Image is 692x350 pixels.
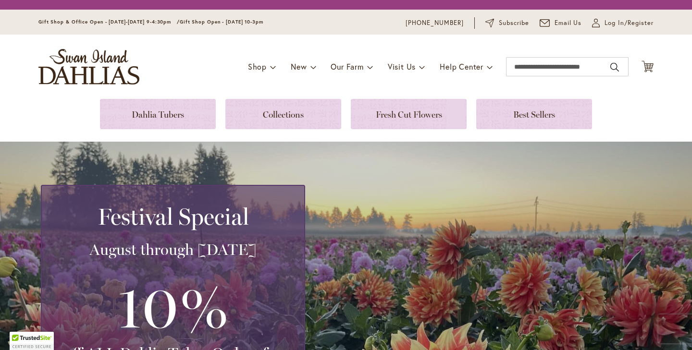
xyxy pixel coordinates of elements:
[388,61,416,72] span: Visit Us
[38,19,180,25] span: Gift Shop & Office Open - [DATE]-[DATE] 9-4:30pm /
[248,61,267,72] span: Shop
[440,61,483,72] span: Help Center
[53,203,293,230] h2: Festival Special
[180,19,263,25] span: Gift Shop Open - [DATE] 10-3pm
[406,18,464,28] a: [PHONE_NUMBER]
[540,18,582,28] a: Email Us
[53,240,293,259] h3: August through [DATE]
[331,61,363,72] span: Our Farm
[291,61,307,72] span: New
[53,269,293,344] h3: 10%
[555,18,582,28] span: Email Us
[605,18,654,28] span: Log In/Register
[485,18,529,28] a: Subscribe
[610,60,619,75] button: Search
[499,18,529,28] span: Subscribe
[38,49,139,84] a: store logo
[592,18,654,28] a: Log In/Register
